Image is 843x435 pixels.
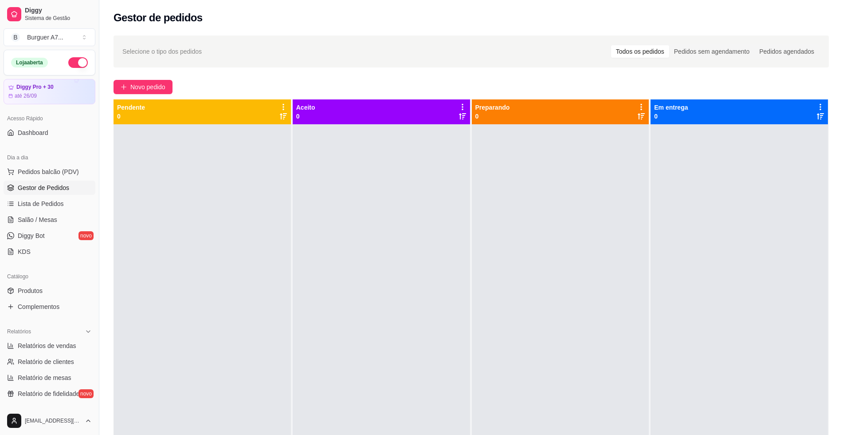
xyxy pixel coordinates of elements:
[4,150,95,165] div: Dia a dia
[4,245,95,259] a: KDS
[18,341,76,350] span: Relatórios de vendas
[18,128,48,137] span: Dashboard
[18,231,45,240] span: Diggy Bot
[11,33,20,42] span: B
[4,79,95,104] a: Diggy Pro + 30até 26/09
[25,7,92,15] span: Diggy
[11,58,48,67] div: Loja aberta
[4,284,95,298] a: Produtos
[4,387,95,401] a: Relatório de fidelidadenovo
[4,269,95,284] div: Catálogo
[296,112,315,121] p: 0
[18,183,69,192] span: Gestor de Pedidos
[68,57,88,68] button: Alterar Status
[15,92,37,99] article: até 26/09
[4,355,95,369] a: Relatório de clientes
[122,47,202,56] span: Selecione o tipo dos pedidos
[4,181,95,195] a: Gestor de Pedidos
[4,28,95,46] button: Select a team
[4,339,95,353] a: Relatórios de vendas
[4,4,95,25] a: DiggySistema de Gestão
[18,302,59,311] span: Complementos
[7,328,31,335] span: Relatórios
[114,80,173,94] button: Novo pedido
[25,417,81,424] span: [EMAIL_ADDRESS][DOMAIN_NAME]
[4,165,95,179] button: Pedidos balcão (PDV)
[4,197,95,211] a: Lista de Pedidos
[18,389,79,398] span: Relatório de fidelidade
[121,84,127,90] span: plus
[25,15,92,22] span: Sistema de Gestão
[117,103,145,112] p: Pendente
[18,247,31,256] span: KDS
[18,199,64,208] span: Lista de Pedidos
[4,111,95,126] div: Acesso Rápido
[18,286,43,295] span: Produtos
[16,84,54,91] article: Diggy Pro + 30
[296,103,315,112] p: Aceito
[18,215,57,224] span: Salão / Mesas
[4,300,95,314] a: Complementos
[4,126,95,140] a: Dashboard
[130,82,165,92] span: Novo pedido
[4,213,95,227] a: Salão / Mesas
[4,229,95,243] a: Diggy Botnovo
[18,357,74,366] span: Relatório de clientes
[654,112,688,121] p: 0
[654,103,688,112] p: Em entrega
[18,373,71,382] span: Relatório de mesas
[611,45,669,58] div: Todos os pedidos
[18,167,79,176] span: Pedidos balcão (PDV)
[117,112,145,121] p: 0
[475,112,510,121] p: 0
[475,103,510,112] p: Preparando
[4,410,95,431] button: [EMAIL_ADDRESS][DOMAIN_NAME]
[754,45,819,58] div: Pedidos agendados
[4,371,95,385] a: Relatório de mesas
[27,33,63,42] div: Burguer A7 ...
[669,45,754,58] div: Pedidos sem agendamento
[114,11,203,25] h2: Gestor de pedidos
